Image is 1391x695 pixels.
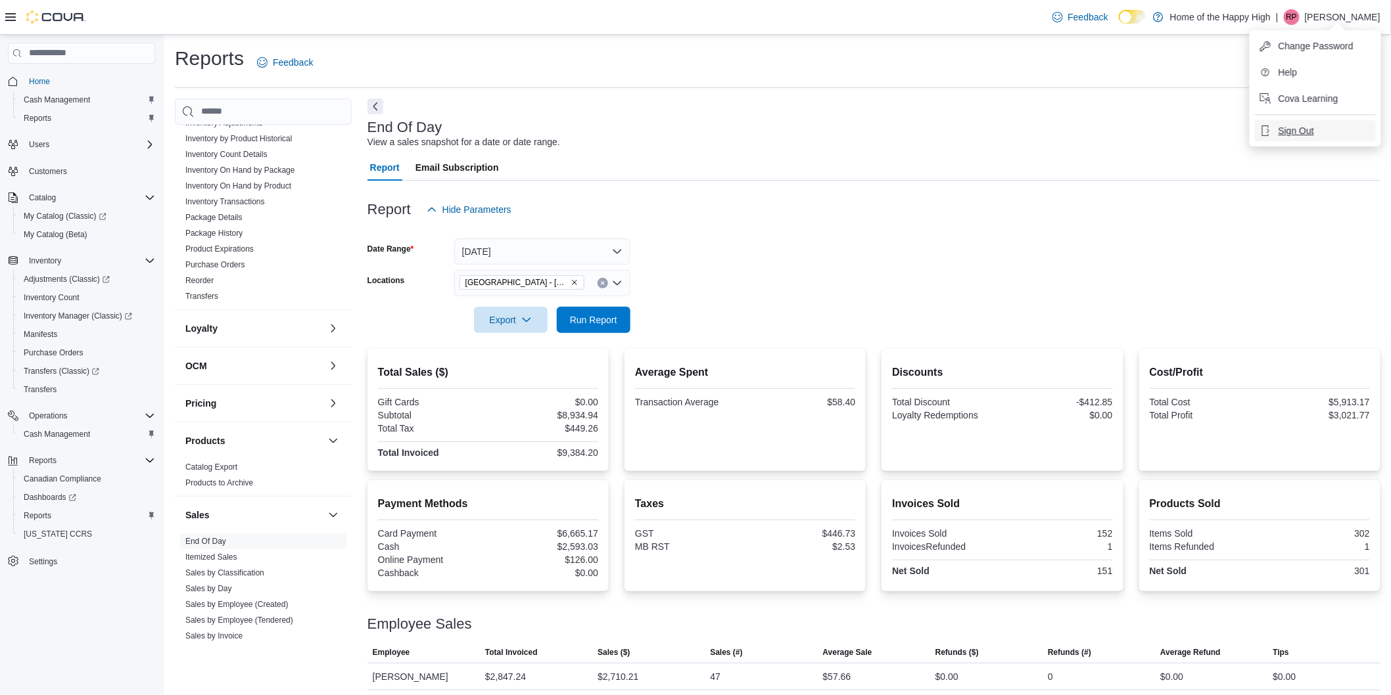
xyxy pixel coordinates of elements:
span: Users [29,139,49,150]
a: Sales by Invoice [185,631,243,640]
button: Products [185,434,323,447]
div: Gift Cards [378,397,486,407]
div: Items Sold [1150,528,1258,539]
button: Sign Out [1255,120,1376,141]
div: Total Cost [1150,397,1258,407]
h3: Report [367,202,411,217]
a: Cash Management [18,92,95,108]
span: Dashboards [18,489,155,505]
div: -$412.85 [1005,397,1113,407]
button: Inventory [24,253,66,269]
span: Reports [24,510,51,521]
span: Products to Archive [185,478,253,488]
span: Change Password [1279,39,1354,53]
button: Reports [13,506,160,525]
h2: Products Sold [1150,496,1370,512]
button: Operations [24,408,73,424]
span: Average Sale [823,647,872,658]
span: Itemized Sales [185,552,237,562]
button: Export [474,307,548,333]
span: Report [370,154,400,181]
span: Average Refund [1160,647,1221,658]
div: Loyalty Redemptions [892,410,1000,420]
div: Invoices Sold [892,528,1000,539]
div: 47 [710,669,720,684]
a: My Catalog (Beta) [18,227,93,242]
div: $6,665.17 [490,528,598,539]
h2: Discounts [892,365,1112,380]
div: $0.00 [1005,410,1113,420]
a: Canadian Compliance [18,471,106,487]
div: Total Discount [892,397,1000,407]
div: $0.00 [935,669,958,684]
span: Customers [24,163,155,179]
span: Manifests [24,329,57,340]
span: My Catalog (Classic) [24,211,106,221]
span: Reports [29,455,57,466]
a: Adjustments (Classic) [18,271,115,287]
span: Cova Learning [1279,92,1338,105]
span: Reports [24,113,51,123]
a: Cash Management [18,426,95,442]
span: Inventory Transactions [185,196,265,207]
label: Locations [367,275,405,286]
span: My Catalog (Beta) [18,227,155,242]
span: Help [1279,66,1298,79]
span: Cash Management [24,429,90,439]
h3: Pricing [185,397,216,410]
span: Inventory On Hand by Package [185,165,295,175]
span: Cash Management [18,426,155,442]
span: Sales (#) [710,647,742,658]
a: End Of Day [185,537,226,546]
span: Settings [29,556,57,567]
label: Date Range [367,244,414,254]
button: Reports [24,453,62,468]
span: Inventory Count [24,292,80,303]
span: Inventory Manager (Classic) [24,311,132,321]
div: 1 [1262,541,1370,552]
h2: Total Sales ($) [378,365,598,380]
strong: Total Invoiced [378,447,439,458]
div: 301 [1262,566,1370,576]
span: [US_STATE] CCRS [24,529,92,539]
a: Feedback [1047,4,1114,30]
span: Catalog [24,190,155,206]
a: Adjustments (Classic) [13,270,160,288]
span: Refunds (#) [1048,647,1091,658]
span: Reorder [185,275,214,286]
div: $0.00 [1273,669,1296,684]
a: Feedback [252,49,318,76]
a: Package Details [185,213,243,222]
a: Sales by Employee (Created) [185,600,289,609]
button: Users [3,135,160,154]
a: Catalog Export [185,462,237,472]
div: Subtotal [378,410,486,420]
p: | [1276,9,1279,25]
h2: Payment Methods [378,496,598,512]
span: End Of Day [185,536,226,547]
div: Total Tax [378,423,486,434]
button: Catalog [24,190,61,206]
div: $3,021.77 [1262,410,1370,420]
h1: Reports [175,45,244,72]
div: 302 [1262,528,1370,539]
span: Employee [373,647,410,658]
span: Sales by Employee (Created) [185,599,289,610]
button: Catalog [3,189,160,207]
button: Canadian Compliance [13,470,160,488]
div: $9,384.20 [490,447,598,458]
div: $2,847.24 [485,669,526,684]
button: Purchase Orders [13,344,160,362]
button: Help [1255,62,1376,83]
span: Home [29,76,50,87]
a: Settings [24,554,62,570]
h3: Employee Sales [367,616,472,632]
span: Purchase Orders [185,259,245,270]
a: Inventory by Product Historical [185,134,293,143]
button: Manifests [13,325,160,344]
span: My Catalog (Beta) [24,229,87,240]
div: $449.26 [490,423,598,434]
span: Users [24,137,155,152]
span: [GEOGRAPHIC_DATA] - [GEOGRAPHIC_DATA] - Fire & Flower [465,276,568,289]
span: Operations [24,408,155,424]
